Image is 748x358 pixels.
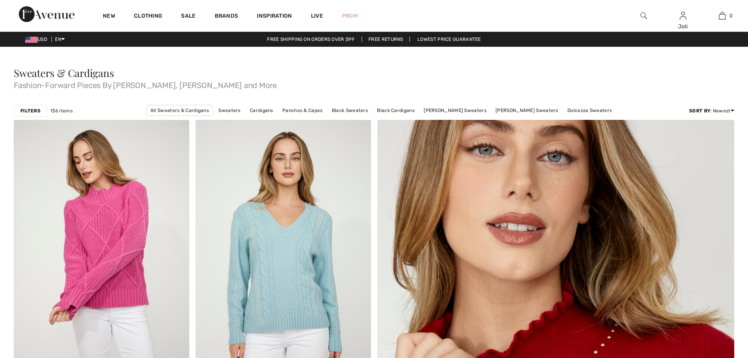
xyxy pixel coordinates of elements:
[342,12,358,20] a: Prom
[25,37,50,42] span: USD
[311,12,323,20] a: Live
[14,66,114,80] span: Sweaters & Cardigans
[411,37,487,42] a: Lowest Price Guarantee
[103,13,115,21] a: New
[362,37,410,42] a: Free Returns
[50,107,73,114] span: 136 items
[664,22,702,31] div: Joli
[373,105,419,116] a: Black Cardigans
[689,108,710,114] strong: Sort By
[215,13,238,21] a: Brands
[257,13,292,21] span: Inspiration
[730,12,733,19] span: 0
[14,78,734,89] span: Fashion-Forward Pieces By [PERSON_NAME], [PERSON_NAME] and More
[246,105,277,116] a: Cardigans
[181,13,196,21] a: Sale
[278,105,327,116] a: Panchos & Capes
[680,12,686,19] a: Sign In
[19,6,75,22] img: 1ère Avenue
[640,11,647,20] img: search the website
[55,37,65,42] span: EN
[680,11,686,20] img: My Info
[703,11,741,20] a: 0
[25,37,38,43] img: US Dollar
[689,107,734,114] div: : Newest
[420,105,490,116] a: [PERSON_NAME] Sweaters
[146,105,213,116] a: All Sweaters & Cardigans
[328,105,372,116] a: Black Sweaters
[719,11,726,20] img: My Bag
[261,37,360,42] a: Free shipping on orders over $99
[20,107,40,114] strong: Filters
[134,13,162,21] a: Clothing
[563,105,616,116] a: Dolcezza Sweaters
[492,105,562,116] a: [PERSON_NAME] Sweaters
[214,105,244,116] a: Sweaters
